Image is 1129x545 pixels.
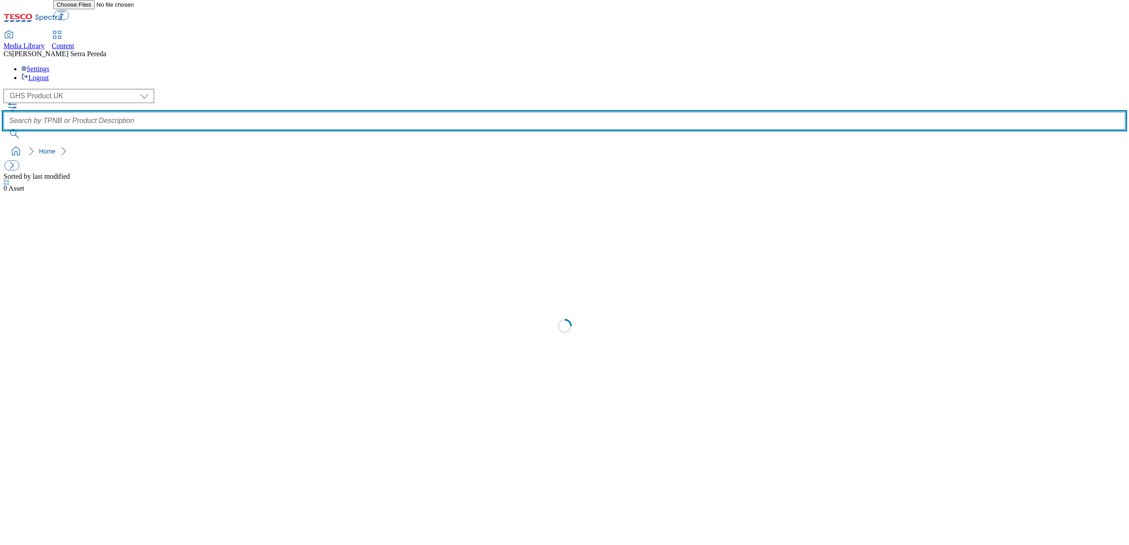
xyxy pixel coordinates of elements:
[4,143,1125,160] nav: breadcrumb
[52,42,74,50] span: Content
[4,31,45,50] a: Media Library
[4,173,70,180] span: Sorted by last modified
[21,74,49,81] a: Logout
[9,144,23,158] a: home
[4,42,45,50] span: Media Library
[39,148,55,155] a: Home
[4,184,24,192] span: Asset
[12,50,106,58] span: [PERSON_NAME] Serra Pereda
[52,31,74,50] a: Content
[21,65,50,73] a: Settings
[4,50,12,58] span: CS
[4,112,1125,130] input: Search by TPNB or Product Description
